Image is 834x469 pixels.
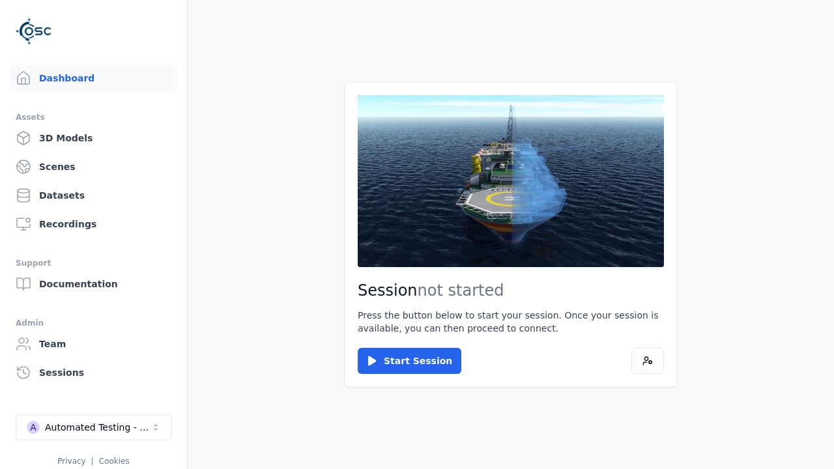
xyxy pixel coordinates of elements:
a: Cookies [99,457,130,466]
a: 3D Models [10,125,177,151]
a: Team [10,331,177,357]
a: Sessions [10,360,177,386]
a: Privacy [57,457,85,466]
a: Dashboard [10,65,177,91]
a: Recordings [10,211,177,237]
span: not started [418,281,504,300]
button: Start Session [358,348,461,374]
a: Scenes [10,154,177,180]
button: Select a workspace [16,414,172,440]
div: A [27,421,40,434]
p: Press the button below to start your session. Once your session is available, you can then procee... [358,309,664,335]
div: Assets [16,109,171,125]
h2: Session [358,280,664,301]
a: Documentation [10,271,177,297]
div: Automated Testing - Playwright [45,421,151,434]
div: Support [16,255,171,271]
div: Admin [16,315,171,331]
span: | [91,457,94,466]
a: Datasets [10,182,177,208]
img: Logo [16,13,52,50]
